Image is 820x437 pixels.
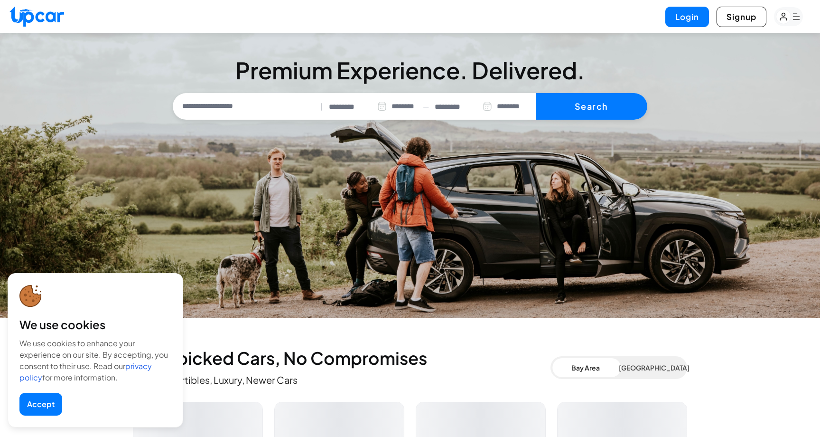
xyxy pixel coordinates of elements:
[9,6,64,27] img: Upcar Logo
[19,338,171,383] div: We use cookies to enhance your experience on our site. By accepting, you consent to their use. Re...
[133,373,550,387] p: Evs, Convertibles, Luxury, Newer Cars
[717,7,766,27] button: Signup
[19,285,42,307] img: cookie-icon.svg
[619,358,685,377] button: [GEOGRAPHIC_DATA]
[423,101,429,112] span: —
[552,358,619,377] button: Bay Area
[133,349,550,368] h2: Handpicked Cars, No Compromises
[665,7,709,27] button: Login
[19,317,171,332] div: We use cookies
[536,93,647,120] button: Search
[321,101,323,112] span: |
[173,59,647,82] h3: Premium Experience. Delivered.
[19,393,62,416] button: Accept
